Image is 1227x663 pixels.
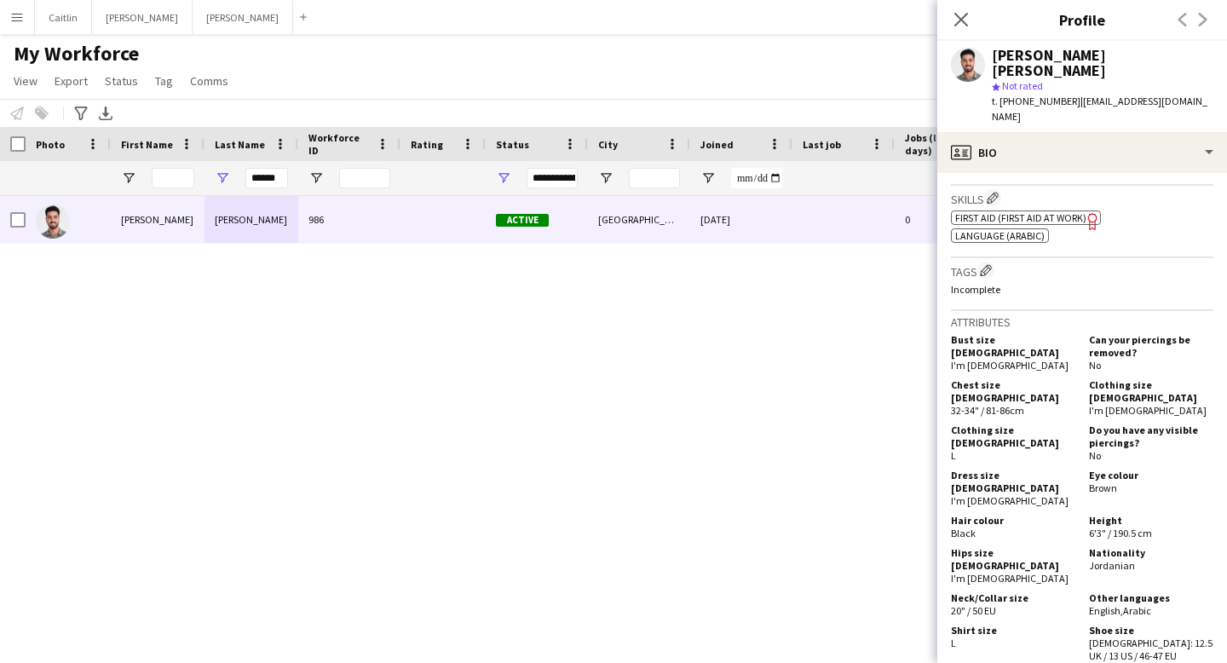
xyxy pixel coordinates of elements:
span: I'm [DEMOGRAPHIC_DATA] [951,359,1069,372]
span: English , [1089,604,1123,617]
button: Open Filter Menu [215,170,230,186]
h5: Can your piercings be removed? [1089,333,1213,359]
p: Incomplete [951,283,1213,296]
input: City Filter Input [629,168,680,188]
span: L [951,449,956,462]
a: Status [98,70,145,92]
img: Mohammad Abu Othman [36,205,70,239]
span: | [EMAIL_ADDRESS][DOMAIN_NAME] [992,95,1207,123]
div: [PERSON_NAME] [111,196,204,243]
span: Jordanian [1089,559,1135,572]
span: [DEMOGRAPHIC_DATA]: 12.5 UK / 13 US / 46-47 EU [1089,637,1213,662]
h5: Clothing size [DEMOGRAPHIC_DATA] [1089,378,1213,404]
button: Open Filter Menu [598,170,613,186]
div: Bio [937,132,1227,173]
h5: Chest size [DEMOGRAPHIC_DATA] [951,378,1075,404]
h5: Hair colour [951,514,1075,527]
span: Arabic [1123,604,1151,617]
div: [DATE] [690,196,792,243]
span: Language (Arabic) [955,229,1045,242]
h5: Neck/Collar size [951,591,1075,604]
h3: Tags [951,262,1213,280]
div: 986 [298,196,400,243]
button: Open Filter Menu [700,170,716,186]
input: Workforce ID Filter Input [339,168,390,188]
h5: Hips size [DEMOGRAPHIC_DATA] [951,546,1075,572]
span: I'm [DEMOGRAPHIC_DATA] [1089,404,1207,417]
input: Last Name Filter Input [245,168,288,188]
span: 32-34" / 81-86cm [951,404,1024,417]
div: [GEOGRAPHIC_DATA] , [GEOGRAPHIC_DATA] [588,196,690,243]
span: Last job [803,138,841,151]
span: I'm [DEMOGRAPHIC_DATA] [951,572,1069,585]
span: First Name [121,138,173,151]
button: [PERSON_NAME] [193,1,293,34]
span: 20" / 50 EU [951,604,996,617]
span: Status [105,73,138,89]
a: View [7,70,44,92]
h5: Eye colour [1089,469,1213,481]
input: Joined Filter Input [731,168,782,188]
button: Open Filter Menu [121,170,136,186]
span: Rating [411,138,443,151]
button: Open Filter Menu [496,170,511,186]
h5: Height [1089,514,1213,527]
h5: Do you have any visible piercings? [1089,424,1213,449]
span: 6'3" / 190.5 cm [1089,527,1152,539]
h5: Clothing size [DEMOGRAPHIC_DATA] [951,424,1075,449]
span: t. [PHONE_NUMBER] [992,95,1080,107]
span: My Workforce [14,41,139,66]
span: Tag [155,73,173,89]
span: View [14,73,37,89]
span: Last Name [215,138,265,151]
span: Active [496,214,549,227]
span: Black [951,527,976,539]
h5: Shoe size [1089,624,1213,637]
h5: Other languages [1089,591,1213,604]
button: [PERSON_NAME] [92,1,193,34]
h5: Dress size [DEMOGRAPHIC_DATA] [951,469,1075,494]
h3: Skills [951,189,1213,207]
span: Workforce ID [308,131,370,157]
span: Jobs (last 90 days) [905,131,975,157]
div: 0 [895,196,1005,243]
span: No [1089,359,1101,372]
div: [PERSON_NAME] [204,196,298,243]
span: Joined [700,138,734,151]
span: Export [55,73,88,89]
a: Tag [148,70,180,92]
input: First Name Filter Input [152,168,194,188]
span: L [951,637,956,649]
span: City [598,138,618,151]
span: I'm [DEMOGRAPHIC_DATA] [951,494,1069,507]
span: Photo [36,138,65,151]
span: Comms [190,73,228,89]
a: Export [48,70,95,92]
h5: Bust size [DEMOGRAPHIC_DATA] [951,333,1075,359]
h5: Shirt size [951,624,1075,637]
span: Status [496,138,529,151]
app-action-btn: Advanced filters [71,103,91,124]
h5: Nationality [1089,546,1213,559]
button: Caitlin [35,1,92,34]
button: Open Filter Menu [308,170,324,186]
span: First Aid (First Aid At Work) [955,211,1086,224]
span: Not rated [1002,79,1043,92]
span: No [1089,449,1101,462]
app-action-btn: Export XLSX [95,103,116,124]
a: Comms [183,70,235,92]
h3: Profile [937,9,1227,31]
span: Brown [1089,481,1117,494]
div: [PERSON_NAME] [PERSON_NAME] [992,48,1213,78]
h3: Attributes [951,314,1213,330]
